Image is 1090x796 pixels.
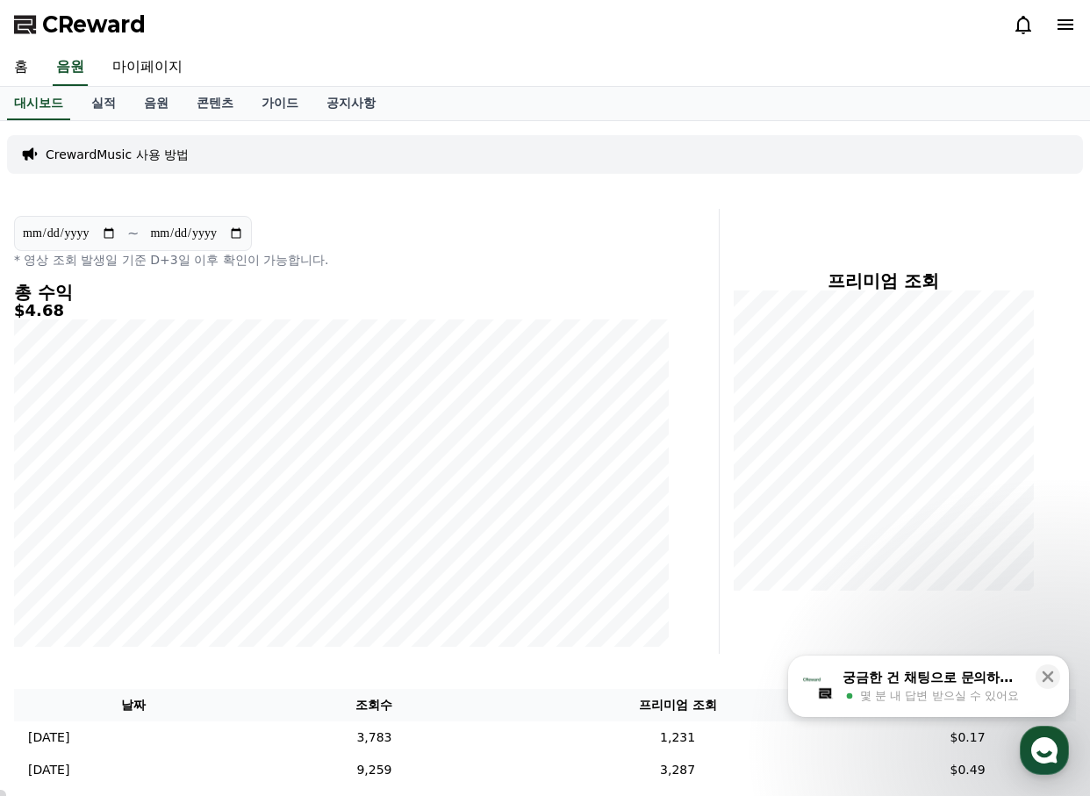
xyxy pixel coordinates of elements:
[14,283,670,302] h4: 총 수익
[14,689,253,721] th: 날짜
[7,87,70,120] a: 대시보드
[859,754,1076,786] td: $0.49
[28,761,69,779] p: [DATE]
[253,689,496,721] th: 조회수
[14,302,670,319] h5: $4.68
[53,49,88,86] a: 음원
[496,721,859,754] td: 1,231
[496,754,859,786] td: 3,287
[247,87,312,120] a: 가이드
[183,87,247,120] a: 콘텐츠
[46,146,189,163] a: CrewardMusic 사용 방법
[130,87,183,120] a: 음원
[253,721,496,754] td: 3,783
[14,251,670,269] p: * 영상 조회 발생일 기준 D+3일 이후 확인이 가능합니다.
[42,11,146,39] span: CReward
[496,689,859,721] th: 프리미엄 조회
[127,223,139,244] p: ~
[28,728,69,747] p: [DATE]
[98,49,197,86] a: 마이페이지
[77,87,130,120] a: 실적
[734,271,1034,290] h4: 프리미엄 조회
[253,754,496,786] td: 9,259
[859,721,1076,754] td: $0.17
[312,87,390,120] a: 공지사항
[14,11,146,39] a: CReward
